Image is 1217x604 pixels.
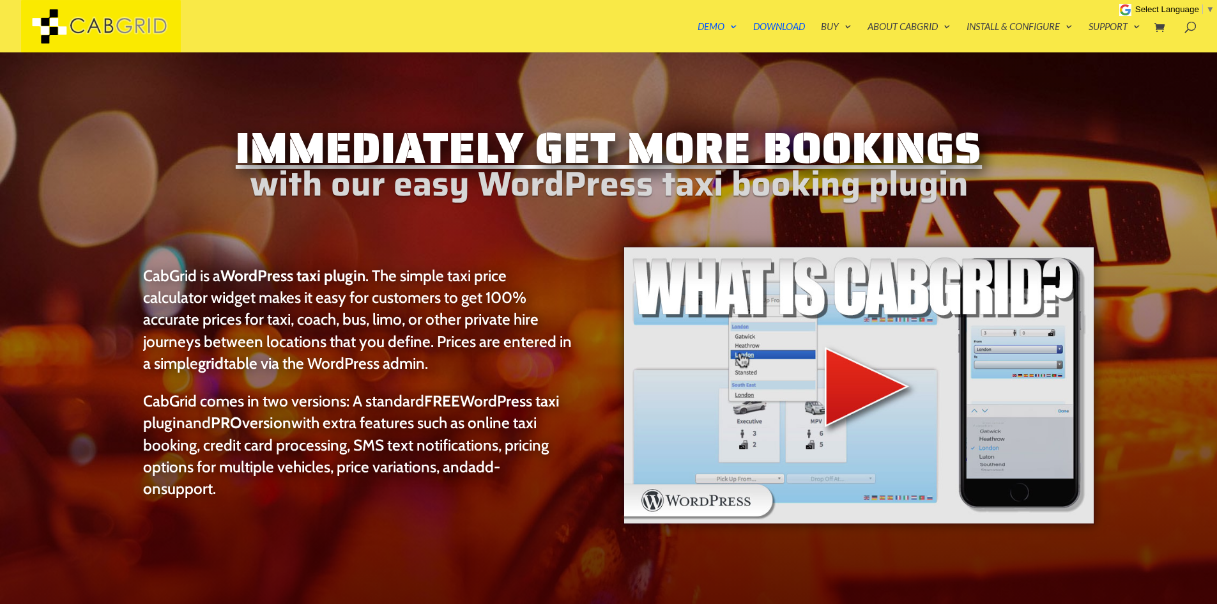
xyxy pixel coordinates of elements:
h2: with our easy WordPress taxi booking plugin [122,178,1096,197]
span: ▼ [1206,4,1214,14]
a: Download [753,22,805,52]
strong: PRO [211,413,242,432]
a: Buy [821,22,852,52]
strong: WordPress taxi plugin [220,266,365,285]
a: Select Language​ [1135,4,1214,14]
img: WordPress taxi booking plugin Intro Video [623,246,1095,525]
p: CabGrid is a . The simple taxi price calculator widget makes it easy for customers to get 100% ac... [143,265,572,390]
a: PROversion [211,413,291,432]
a: WordPress taxi booking plugin Intro Video [623,515,1095,527]
strong: FREE [424,391,460,410]
a: add-on [143,457,500,498]
a: FREEWordPress taxi plugin [143,391,560,432]
span: Select Language [1135,4,1199,14]
p: CabGrid comes in two versions: A standard and with extra features such as online taxi booking, cr... [143,390,572,500]
a: Demo [698,22,737,52]
a: Support [1089,22,1140,52]
h1: Immediately Get More Bookings [122,125,1096,177]
a: CabGrid Taxi Plugin [21,18,181,31]
strong: grid [198,353,224,373]
a: About CabGrid [868,22,951,52]
a: Install & Configure [967,22,1073,52]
